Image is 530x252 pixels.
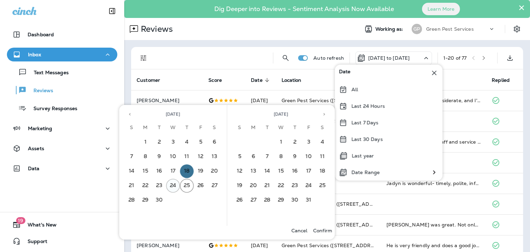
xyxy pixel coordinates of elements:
[310,226,335,235] button: Confirm
[352,153,374,158] p: Last year
[166,135,180,149] button: 3
[275,121,287,135] span: Wednesday
[208,150,222,164] button: 13
[167,121,179,135] span: Wednesday
[137,98,197,103] p: [PERSON_NAME]
[139,121,151,135] span: Monday
[27,106,77,112] p: Survey Responses
[28,126,52,131] p: Marketing
[282,222,390,228] span: [GEOGRAPHIC_DATA] ([STREET_ADDRESS])
[368,55,410,61] p: [DATE] to [DATE]
[302,135,316,149] button: 3
[261,121,273,135] span: Tuesday
[194,8,414,10] p: Dig Deeper into Reviews - Sentiment Analysis Now Available
[153,193,166,207] button: 30
[7,101,117,115] button: Survey Responses
[137,77,160,83] span: Customer
[316,121,328,135] span: Saturday
[426,26,474,32] p: Green Pest Services
[233,164,247,178] button: 12
[302,193,316,207] button: 31
[511,23,523,35] button: Settings
[180,121,193,135] span: Thursday
[518,2,525,13] button: Close
[208,135,222,149] button: 6
[137,77,169,83] span: Customer
[282,77,302,83] span: Location
[316,164,330,178] button: 18
[274,112,288,117] span: [DATE]
[282,242,413,249] span: Green Pest Services ([STREET_ADDRESS][US_STATE])
[274,179,288,193] button: 22
[351,136,383,142] p: Last 30 Days
[194,179,208,193] button: 26
[313,228,332,233] p: Confirm
[166,150,180,164] button: 10
[288,135,302,149] button: 2
[153,150,166,164] button: 9
[139,150,153,164] button: 8
[319,109,329,119] button: Next month
[351,103,385,109] p: Last 24 Hours
[351,169,380,175] p: Date Range
[247,179,261,193] button: 20
[351,120,379,125] p: Last 7 Days
[247,150,261,164] button: 6
[28,166,40,171] p: Data
[316,135,330,149] button: 4
[247,121,259,135] span: Monday
[125,179,139,193] button: 21
[386,180,481,187] div: Jadyn is wonderful- timely, polite, informative!!! He is great and do is Green Pest!!
[245,90,276,111] td: [DATE]
[251,77,263,83] span: Date
[7,234,117,248] button: Support
[339,69,351,77] span: Date
[125,193,139,207] button: 28
[274,193,288,207] button: 29
[125,150,139,164] button: 7
[208,77,222,83] span: Score
[125,109,135,119] button: Previous month
[194,164,208,178] button: 19
[21,222,57,230] span: What's New
[194,150,208,164] button: 12
[247,164,261,178] button: 13
[7,142,117,155] button: Assets
[180,179,194,193] button: 25
[208,77,231,83] span: Score
[27,70,69,76] p: Text Messages
[375,26,405,32] span: Working as:
[261,193,274,207] button: 28
[208,164,222,178] button: 20
[27,88,53,94] p: Reviews
[233,121,246,135] span: Sunday
[7,28,117,41] button: Dashboard
[288,193,302,207] button: 30
[443,55,467,61] div: 1 - 20 of 77
[21,239,47,247] span: Support
[288,121,301,135] span: Thursday
[16,217,25,224] span: 19
[166,179,180,193] button: 24
[291,228,307,233] p: Cancel
[492,77,510,83] span: Replied
[139,193,153,207] button: 29
[233,193,247,207] button: 26
[282,97,426,104] span: Green Pest Services ([STREET_ADDRESS][PERSON_NAME])
[180,135,194,149] button: 4
[125,121,138,135] span: Sunday
[302,121,315,135] span: Friday
[274,164,288,178] button: 15
[28,146,44,151] p: Assets
[316,150,330,164] button: 11
[233,150,247,164] button: 5
[282,201,390,207] span: [GEOGRAPHIC_DATA] ([STREET_ADDRESS])
[288,150,302,164] button: 9
[288,226,310,235] button: Cancel
[139,164,153,178] button: 15
[261,164,274,178] button: 14
[138,24,173,34] p: Reviews
[302,179,316,193] button: 24
[7,122,117,135] button: Marketing
[7,218,117,232] button: 19What's New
